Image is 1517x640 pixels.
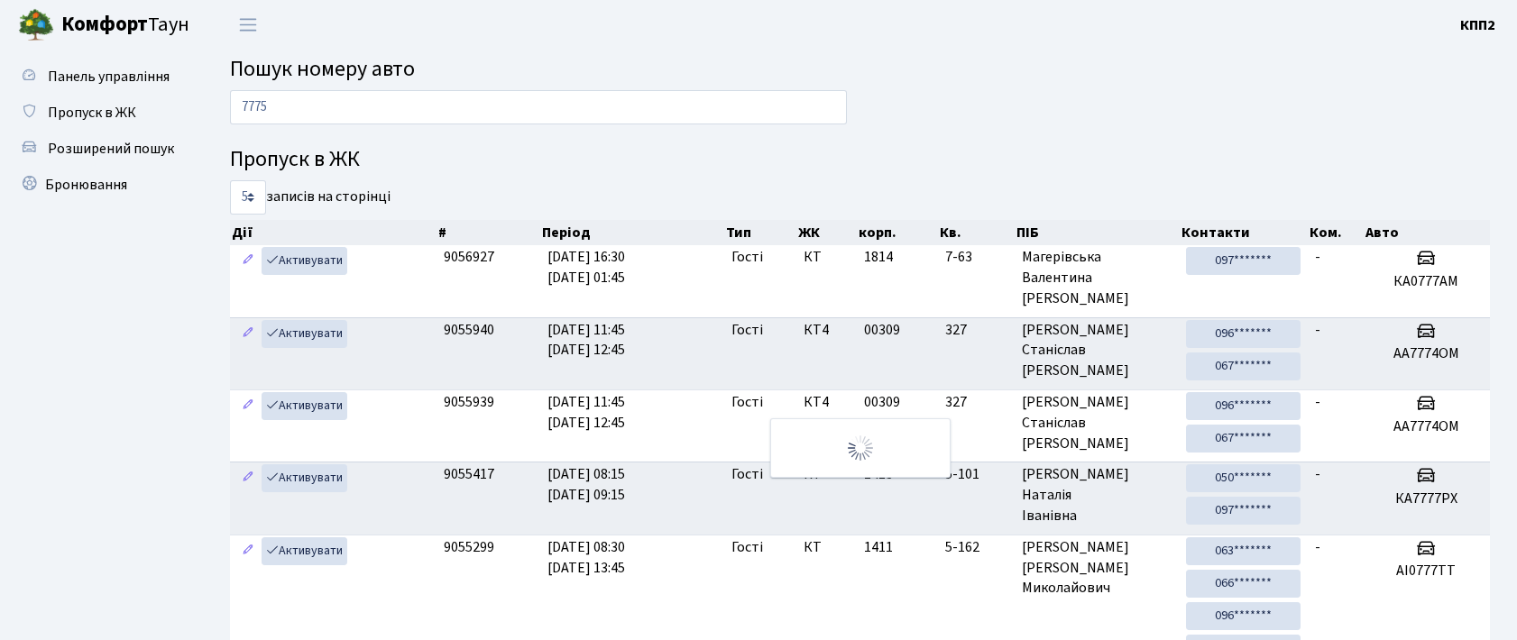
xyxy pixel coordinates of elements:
a: Редагувати [237,247,259,275]
th: Контакти [1180,220,1309,245]
a: Редагувати [237,537,259,565]
span: 7-63 [945,247,1007,268]
span: Пропуск в ЖК [48,103,136,123]
span: Гості [731,464,763,485]
span: Пошук номеру авто [230,53,415,85]
span: 9055940 [444,320,494,340]
th: Період [540,220,724,245]
span: 327 [945,392,1007,413]
a: Пропуск в ЖК [9,95,189,131]
span: 5-162 [945,537,1007,558]
a: Редагувати [237,392,259,420]
a: Бронювання [9,167,189,203]
h5: АА7774ОМ [1370,345,1483,362]
span: [PERSON_NAME] [PERSON_NAME] Миколайович [1022,537,1172,599]
a: Редагувати [237,320,259,348]
th: ЖК [796,220,857,245]
b: КПП2 [1460,15,1495,35]
span: [DATE] 08:30 [DATE] 13:45 [547,537,625,578]
span: Магерівська Валентина [PERSON_NAME] [1022,247,1172,309]
th: Дії [230,220,437,245]
span: Таун [61,10,189,41]
a: Розширений пошук [9,131,189,167]
h5: КА0777АМ [1370,273,1483,290]
span: [PERSON_NAME] Станіслав [PERSON_NAME] [1022,320,1172,382]
th: Авто [1364,220,1491,245]
img: logo.png [18,7,54,43]
span: КТ4 [804,392,850,413]
span: 9055299 [444,537,494,557]
h5: АА7774ОМ [1370,418,1483,435]
span: 1411 [864,537,893,557]
th: Тип [724,220,796,245]
span: - [1315,247,1320,267]
select: записів на сторінці [230,180,266,215]
h5: АІ0777ТТ [1370,562,1483,580]
span: 9056927 [444,247,494,267]
th: Ком. [1308,220,1363,245]
a: Активувати [262,537,347,565]
span: Бронювання [45,175,127,195]
span: - [1315,320,1320,340]
a: Активувати [262,247,347,275]
th: Кв. [938,220,1015,245]
th: # [437,220,541,245]
button: Переключити навігацію [225,10,271,40]
span: Гості [731,320,763,341]
a: Активувати [262,392,347,420]
span: 00309 [864,320,900,340]
span: Гості [731,247,763,268]
h5: КА7777РХ [1370,490,1483,507]
span: Гості [731,537,763,558]
span: КТ [804,537,850,558]
img: Обробка... [846,434,875,462]
span: 9055939 [444,392,494,412]
span: [DATE] 16:30 [DATE] 01:45 [547,247,625,288]
span: [PERSON_NAME] Наталія Іванівна [1022,464,1172,526]
th: корп. [857,220,938,245]
a: Панель управління [9,59,189,95]
h4: Пропуск в ЖК [230,147,1490,173]
a: КПП2 [1460,14,1495,36]
span: Панель управління [48,67,170,87]
span: [DATE] 11:45 [DATE] 12:45 [547,320,625,361]
th: ПІБ [1015,220,1179,245]
span: - [1315,392,1320,412]
span: 1814 [864,247,893,267]
input: Пошук [230,90,847,124]
a: Активувати [262,320,347,348]
a: Активувати [262,464,347,492]
b: Комфорт [61,10,148,39]
a: Редагувати [237,464,259,492]
span: 5-101 [945,464,1007,485]
label: записів на сторінці [230,180,391,215]
span: [DATE] 11:45 [DATE] 12:45 [547,392,625,433]
span: Розширений пошук [48,139,174,159]
span: 9055417 [444,464,494,484]
span: - [1315,537,1320,557]
span: [DATE] 08:15 [DATE] 09:15 [547,464,625,505]
span: 00309 [864,392,900,412]
span: [PERSON_NAME] Станіслав [PERSON_NAME] [1022,392,1172,454]
span: КТ4 [804,320,850,341]
span: КТ [804,247,850,268]
span: 327 [945,320,1007,341]
span: Гості [731,392,763,413]
span: - [1315,464,1320,484]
